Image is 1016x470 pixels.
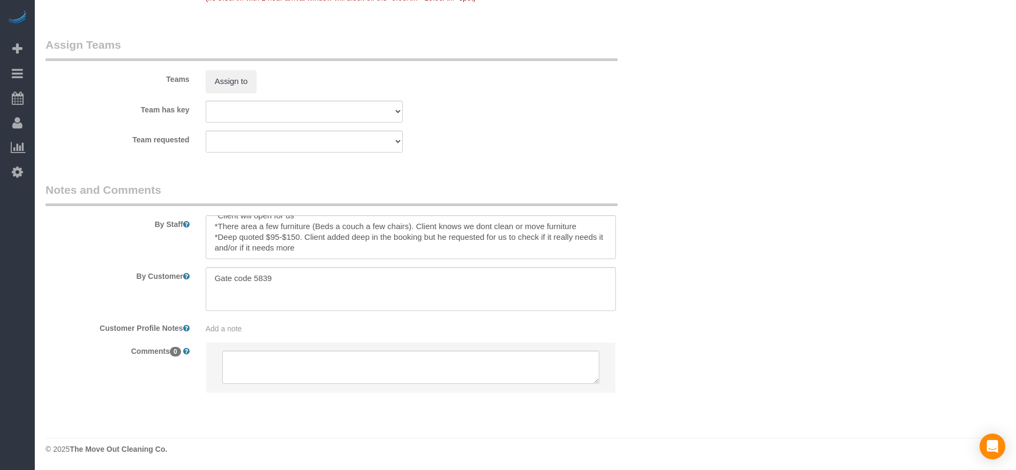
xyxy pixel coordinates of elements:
div: © 2025 [46,444,1005,454]
legend: Assign Teams [46,37,618,61]
label: Teams [37,70,198,85]
span: Add a note [206,324,242,333]
div: Open Intercom Messenger [980,434,1005,459]
span: 0 [170,347,181,357]
img: Automaid Logo [6,11,28,26]
label: By Customer [37,267,198,282]
label: Team requested [37,131,198,145]
label: Team has key [37,101,198,115]
label: Comments [37,342,198,357]
button: Assign to [206,70,257,93]
strong: The Move Out Cleaning Co. [70,445,167,453]
label: By Staff [37,215,198,230]
legend: Notes and Comments [46,182,618,206]
label: Customer Profile Notes [37,319,198,333]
